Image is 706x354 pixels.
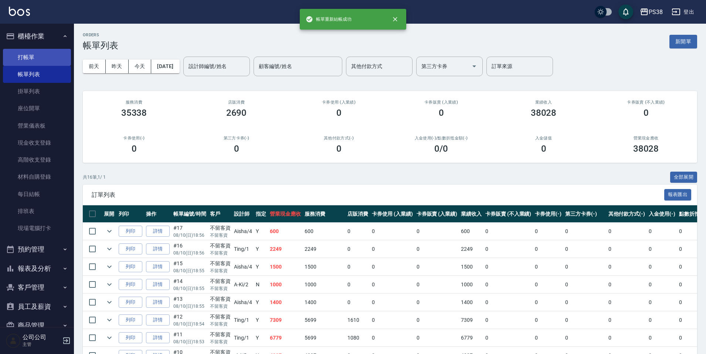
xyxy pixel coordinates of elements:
td: 0 [346,294,370,311]
td: 0 [533,258,563,276]
td: Y [254,311,268,329]
td: 0 [370,240,415,258]
div: 不留客資 [210,260,231,267]
td: 2249 [303,240,346,258]
td: 2249 [459,240,483,258]
th: 展開 [102,205,117,223]
button: 前天 [83,60,106,73]
button: 櫃檯作業 [3,27,71,46]
p: 08/10 (日) 18:53 [173,338,206,345]
td: 5699 [303,311,346,329]
th: 卡券使用(-) [533,205,563,223]
td: 0 [483,240,533,258]
a: 材料自購登錄 [3,168,71,185]
a: 詳情 [146,243,170,255]
td: 0 [563,329,607,347]
p: 08/10 (日) 18:55 [173,285,206,292]
div: 不留客資 [210,224,231,232]
td: Y [254,240,268,258]
th: 卡券販賣 (不入業績) [483,205,533,223]
td: #17 [172,223,208,240]
td: 600 [459,223,483,240]
td: 0 [563,223,607,240]
td: 0 [483,294,533,311]
a: 現場電腦打卡 [3,220,71,237]
button: 列印 [119,332,142,344]
td: 0 [415,276,459,293]
td: 0 [563,311,607,329]
td: Ting /1 [232,329,254,347]
h2: 入金使用(-) /點數折抵金額(-) [399,136,483,141]
td: 0 [415,329,459,347]
td: 0 [647,258,677,276]
th: 業績收入 [459,205,483,223]
th: 卡券販賣 (入業績) [415,205,459,223]
p: 08/10 (日) 18:55 [173,303,206,310]
td: 0 [607,294,647,311]
td: 0 [483,276,533,293]
h3: 0 [132,144,137,154]
td: 0 [533,240,563,258]
td: 0 [370,276,415,293]
p: 不留客資 [210,303,231,310]
td: N [254,276,268,293]
a: 詳情 [146,261,170,273]
h3: 38028 [633,144,659,154]
h3: 0 [644,108,649,118]
a: 詳情 [146,297,170,308]
td: 0 [483,329,533,347]
button: close [387,11,403,27]
button: expand row [104,314,115,326]
td: 0 [346,240,370,258]
td: Y [254,329,268,347]
h2: 卡券使用(-) [92,136,176,141]
td: #13 [172,294,208,311]
th: 卡券使用 (入業績) [370,205,415,223]
p: 08/10 (日) 18:55 [173,267,206,274]
button: 新開單 [669,35,697,48]
td: 0 [647,240,677,258]
h2: ORDERS [83,33,118,37]
td: 0 [533,329,563,347]
button: expand row [104,332,115,343]
td: Y [254,258,268,276]
a: 每日結帳 [3,186,71,203]
p: 不留客資 [210,232,231,239]
td: 0 [370,311,415,329]
td: 0 [533,276,563,293]
td: 0 [533,294,563,311]
th: 指定 [254,205,268,223]
td: 0 [647,294,677,311]
td: Y [254,223,268,240]
td: 0 [370,223,415,240]
td: Aisha /4 [232,294,254,311]
h3: 0 [234,144,239,154]
th: 設計師 [232,205,254,223]
td: 1400 [303,294,346,311]
a: 詳情 [146,279,170,290]
button: 報表匯出 [664,189,692,200]
td: 0 [346,276,370,293]
a: 詳情 [146,314,170,326]
td: 0 [533,223,563,240]
div: PS38 [649,7,663,17]
img: Person [6,333,21,348]
td: 0 [647,276,677,293]
h3: 35338 [121,108,147,118]
div: 不留客資 [210,295,231,303]
p: 共 16 筆, 1 / 1 [83,174,106,181]
td: 0 [563,240,607,258]
a: 高階收支登錄 [3,151,71,168]
td: 600 [268,223,303,240]
img: Logo [9,7,30,16]
h2: 第三方卡券(-) [194,136,279,141]
button: Open [468,60,480,72]
div: 不留客資 [210,313,231,321]
h2: 其他付款方式(-) [296,136,381,141]
td: 1400 [268,294,303,311]
button: 員工及薪資 [3,297,71,316]
button: 客戶管理 [3,278,71,297]
td: Aisha /4 [232,258,254,276]
p: 08/10 (日) 18:54 [173,321,206,327]
a: 新開單 [669,38,697,45]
